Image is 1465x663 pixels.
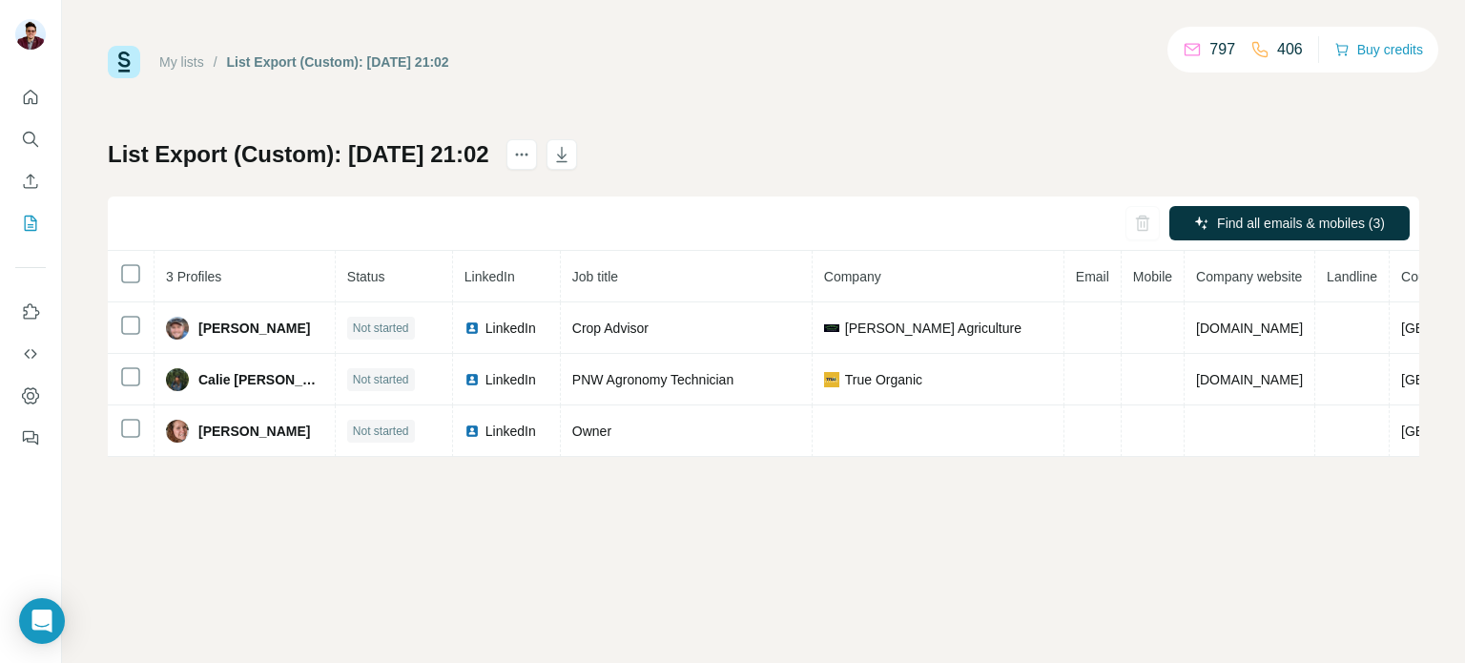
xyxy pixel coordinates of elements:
[166,269,221,284] span: 3 Profiles
[1334,36,1423,63] button: Buy credits
[1327,269,1377,284] span: Landline
[214,52,217,72] li: /
[159,54,204,70] a: My lists
[108,139,489,170] h1: List Export (Custom): [DATE] 21:02
[353,371,409,388] span: Not started
[15,122,46,156] button: Search
[166,368,189,391] img: Avatar
[1169,206,1410,240] button: Find all emails & mobiles (3)
[572,269,618,284] span: Job title
[1196,321,1303,336] span: [DOMAIN_NAME]
[485,422,536,441] span: LinkedIn
[485,319,536,338] span: LinkedIn
[506,139,537,170] button: actions
[464,321,480,336] img: LinkedIn logo
[824,372,839,387] img: company-logo
[353,320,409,337] span: Not started
[464,372,480,387] img: LinkedIn logo
[15,164,46,198] button: Enrich CSV
[1196,372,1303,387] span: [DOMAIN_NAME]
[464,424,480,439] img: LinkedIn logo
[198,370,323,389] span: Calie [PERSON_NAME]
[845,319,1021,338] span: [PERSON_NAME] Agriculture
[572,321,649,336] span: Crop Advisor
[108,46,140,78] img: Surfe Logo
[572,372,733,387] span: PNW Agronomy Technician
[15,80,46,114] button: Quick start
[15,295,46,329] button: Use Surfe on LinkedIn
[353,423,409,440] span: Not started
[15,206,46,240] button: My lists
[824,321,839,336] img: company-logo
[485,370,536,389] span: LinkedIn
[15,421,46,455] button: Feedback
[572,424,611,439] span: Owner
[347,269,385,284] span: Status
[15,337,46,371] button: Use Surfe API
[845,370,922,389] span: True Organic
[1209,38,1235,61] p: 797
[1076,269,1109,284] span: Email
[1277,38,1303,61] p: 406
[166,420,189,443] img: Avatar
[166,317,189,340] img: Avatar
[198,422,310,441] span: [PERSON_NAME]
[1133,269,1172,284] span: Mobile
[15,379,46,413] button: Dashboard
[1217,214,1385,233] span: Find all emails & mobiles (3)
[19,598,65,644] div: Open Intercom Messenger
[1401,269,1448,284] span: Country
[824,269,881,284] span: Company
[227,52,449,72] div: List Export (Custom): [DATE] 21:02
[464,269,515,284] span: LinkedIn
[15,19,46,50] img: Avatar
[198,319,310,338] span: [PERSON_NAME]
[1196,269,1302,284] span: Company website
